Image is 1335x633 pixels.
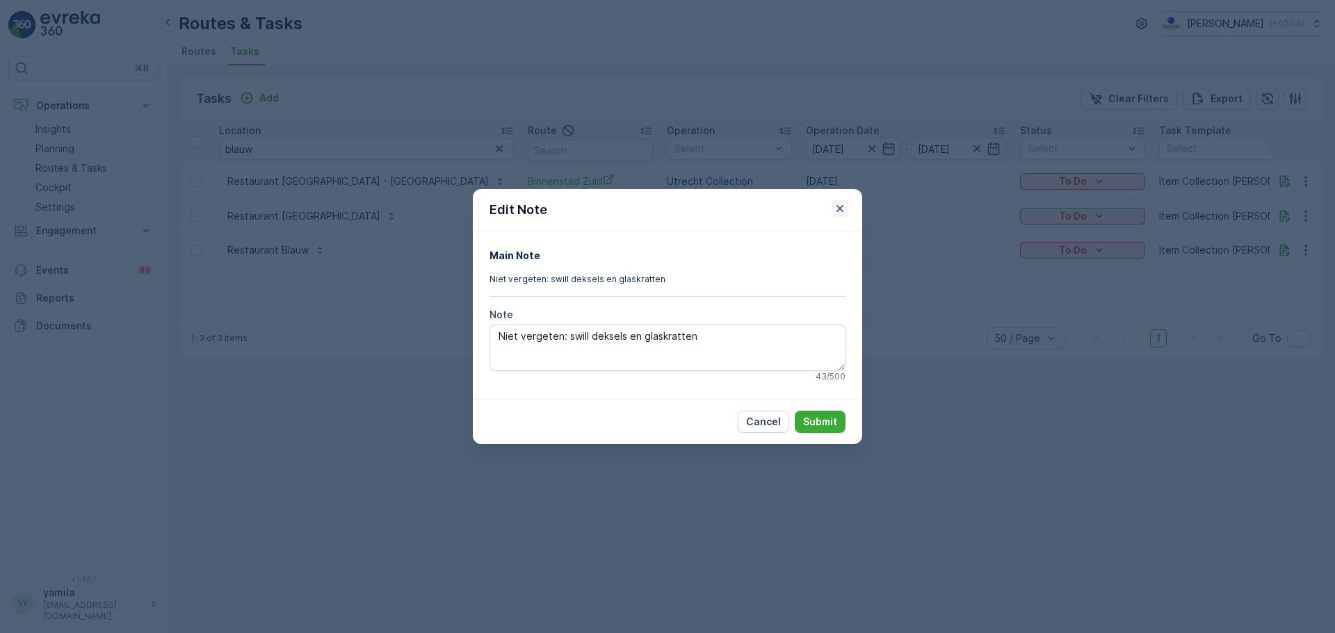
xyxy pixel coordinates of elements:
[489,200,547,220] p: Edit Note
[816,371,845,382] p: 43 / 500
[746,415,781,429] p: Cancel
[738,411,789,433] button: Cancel
[795,411,845,433] button: Submit
[489,248,845,263] h4: Main Note
[803,415,837,429] p: Submit
[489,324,845,370] textarea: Niet vergeten: swill deksels en glaskratten
[489,274,845,285] p: Niet vergeten: swill deksels en glaskratten
[489,309,513,320] label: Note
